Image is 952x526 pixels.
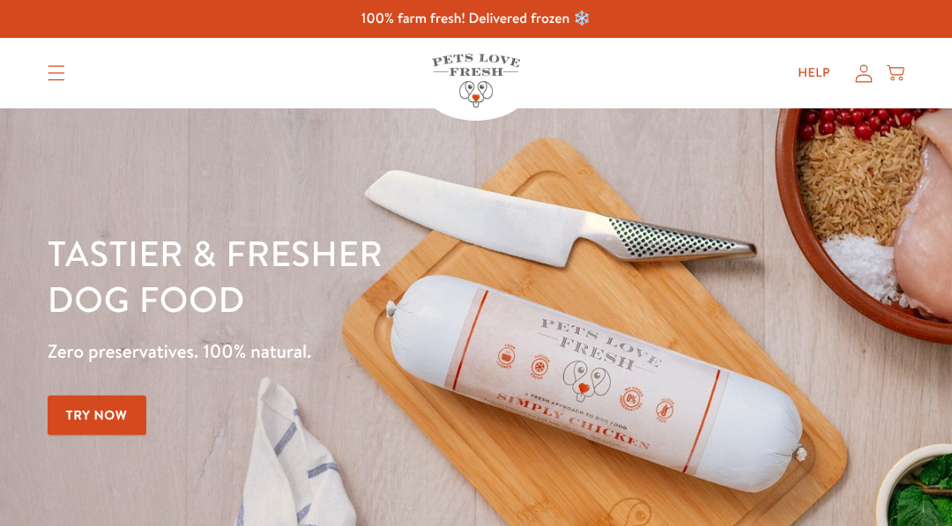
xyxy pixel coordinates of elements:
[48,396,146,435] a: Try Now
[33,51,79,95] summary: Translation missing: en.sections.header.menu
[784,56,844,91] a: Help
[48,336,619,367] p: Zero preservatives. 100% natural.
[432,54,520,107] img: Pets Love Fresh
[48,230,619,322] h1: Tastier & fresher dog food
